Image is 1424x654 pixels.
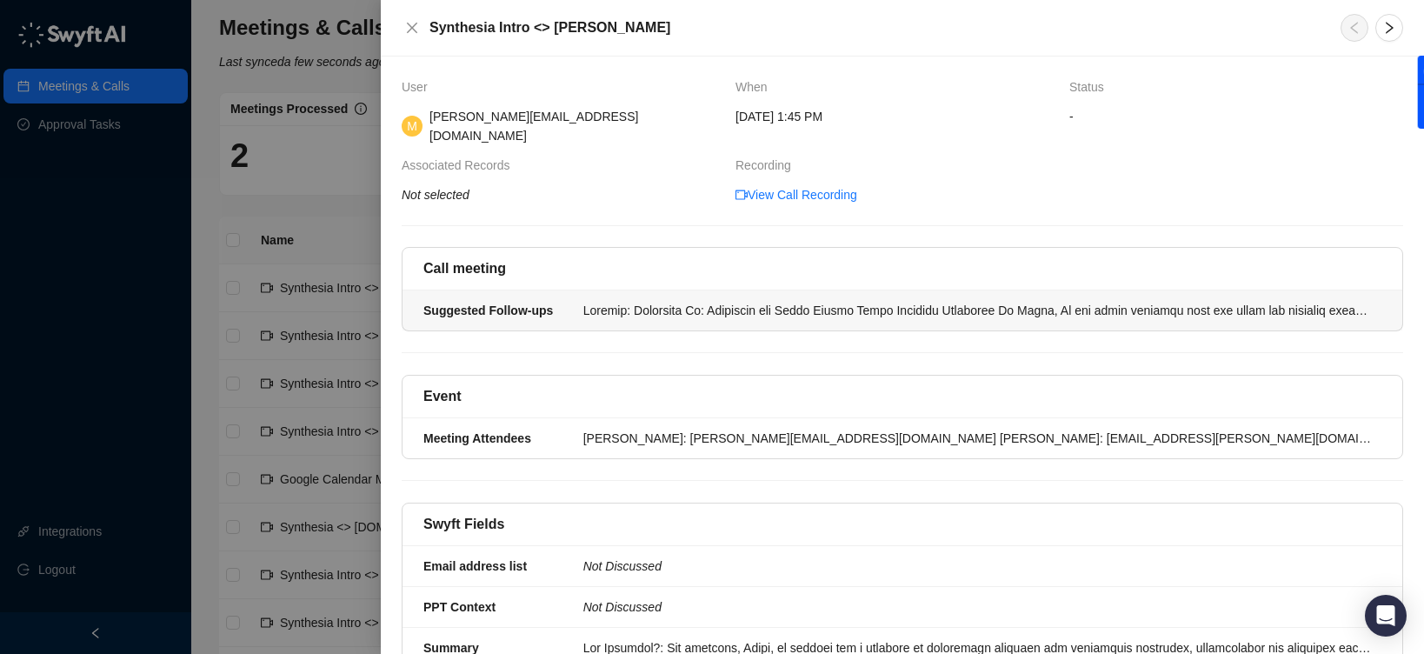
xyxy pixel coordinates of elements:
div: Open Intercom Messenger [1365,595,1407,637]
span: Recording [735,156,800,175]
span: - [1069,107,1403,126]
span: close [405,21,419,35]
span: [PERSON_NAME][EMAIL_ADDRESS][DOMAIN_NAME] [429,110,638,143]
span: right [1382,21,1396,35]
span: Status [1069,77,1113,97]
button: Close [402,17,423,38]
h5: Event [423,386,462,407]
i: Not Discussed [583,559,662,573]
h5: Swyft Fields [423,514,504,535]
strong: Email address list [423,559,527,573]
h5: Call meeting [423,258,506,279]
div: Loremip: Dolorsita Co: Adipiscin eli Seddo Eiusmo Tempo Incididu Utlaboree Do Magna, Al eni admin... [583,301,1371,320]
span: [DATE] 1:45 PM [735,107,822,126]
strong: Suggested Follow-ups [423,304,553,317]
i: Not selected [402,188,469,202]
strong: PPT Context [423,600,496,614]
div: [PERSON_NAME]: [PERSON_NAME][EMAIL_ADDRESS][DOMAIN_NAME] [PERSON_NAME]: [EMAIL_ADDRESS][PERSON_NA... [583,429,1371,448]
span: video-camera [735,189,748,201]
h5: Synthesia Intro <> [PERSON_NAME] [429,17,1320,38]
a: video-cameraView Call Recording [735,185,857,204]
span: User [402,77,436,97]
strong: Meeting Attendees [423,431,531,445]
span: Associated Records [402,156,519,175]
span: M [407,117,417,136]
span: When [735,77,776,97]
i: Not Discussed [583,600,662,614]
